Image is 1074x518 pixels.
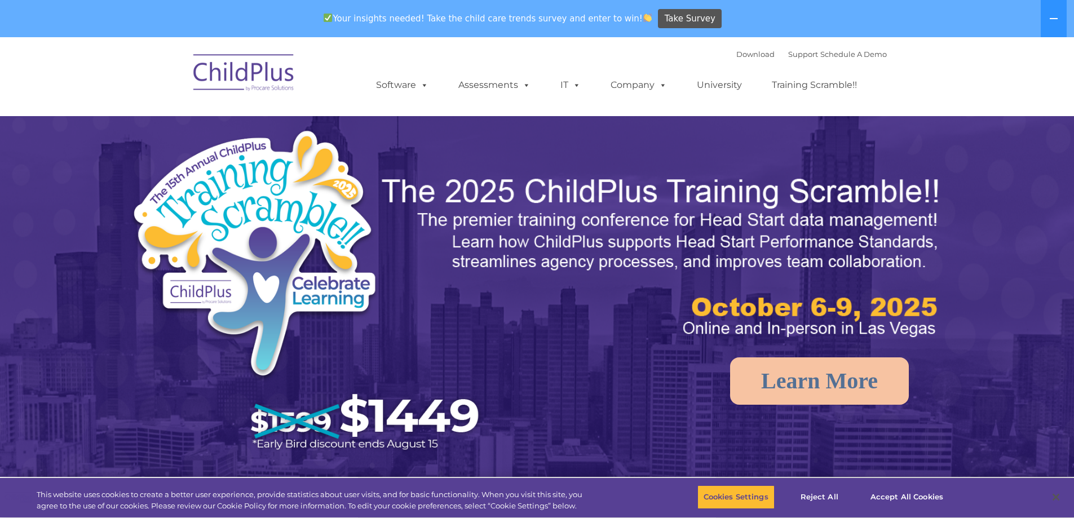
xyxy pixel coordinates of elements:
a: Learn More [730,357,909,405]
a: University [686,74,753,96]
button: Reject All [784,485,855,509]
img: ✅ [324,14,332,22]
font: | [736,50,887,59]
a: Download [736,50,775,59]
a: Assessments [447,74,542,96]
a: Schedule A Demo [820,50,887,59]
button: Cookies Settings [697,485,775,509]
div: This website uses cookies to create a better user experience, provide statistics about user visit... [37,489,591,511]
a: Software [365,74,440,96]
a: IT [549,74,592,96]
img: ChildPlus by Procare Solutions [188,46,300,103]
a: Company [599,74,678,96]
a: Take Survey [658,9,722,29]
a: Training Scramble!! [761,74,868,96]
span: Your insights needed! Take the child care trends survey and enter to win! [319,7,657,29]
button: Accept All Cookies [864,485,949,509]
span: Phone number [157,121,205,129]
span: Take Survey [665,9,715,29]
span: Last name [157,74,191,83]
button: Close [1044,485,1068,510]
a: Support [788,50,818,59]
img: 👏 [643,14,652,22]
